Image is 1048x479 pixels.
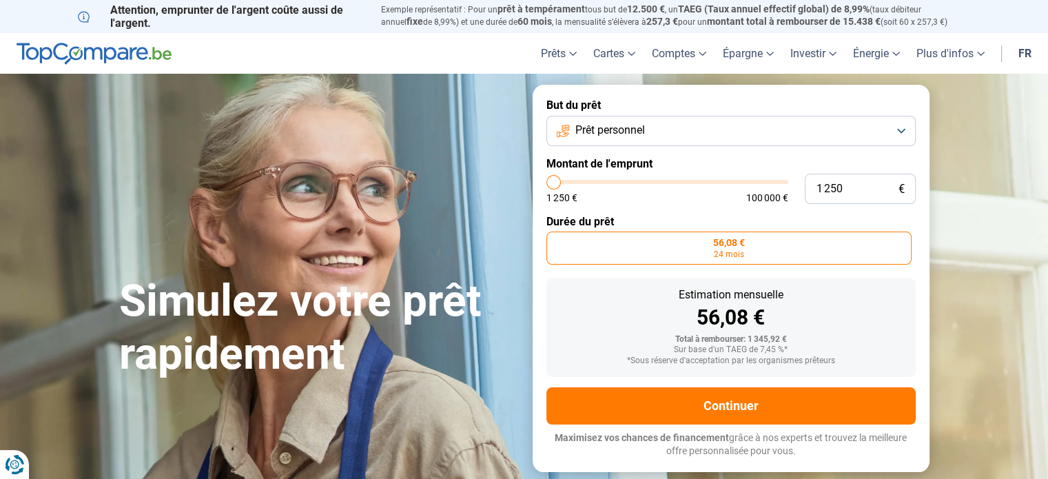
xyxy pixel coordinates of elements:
p: grâce à nos experts et trouvez la meilleure offre personnalisée pour vous. [546,431,916,458]
label: Montant de l'emprunt [546,157,916,170]
span: prêt à tempérament [497,3,585,14]
span: Maximisez vos chances de financement [555,432,729,443]
a: Prêts [533,33,585,74]
a: fr [1010,33,1040,74]
div: Total à rembourser: 1 345,92 € [557,335,905,345]
a: Énergie [845,33,908,74]
span: 100 000 € [746,193,788,203]
span: fixe [407,16,423,27]
h1: Simulez votre prêt rapidement [119,275,516,381]
button: Continuer [546,387,916,425]
div: Estimation mensuelle [557,289,905,300]
div: *Sous réserve d'acceptation par les organismes prêteurs [557,356,905,366]
p: Exemple représentatif : Pour un tous but de , un (taux débiteur annuel de 8,99%) et une durée de ... [381,3,971,28]
span: Prêt personnel [575,123,645,138]
img: TopCompare [17,43,172,65]
span: montant total à rembourser de 15.438 € [707,16,881,27]
label: Durée du prêt [546,215,916,228]
a: Investir [782,33,845,74]
span: 60 mois [517,16,552,27]
span: 56,08 € [713,238,745,247]
span: 12.500 € [627,3,665,14]
span: 24 mois [714,250,744,258]
a: Comptes [644,33,715,74]
p: Attention, emprunter de l'argent coûte aussi de l'argent. [78,3,364,30]
span: 257,3 € [646,16,678,27]
button: Prêt personnel [546,116,916,146]
label: But du prêt [546,99,916,112]
a: Cartes [585,33,644,74]
span: 1 250 € [546,193,577,203]
div: Sur base d'un TAEG de 7,45 %* [557,345,905,355]
div: 56,08 € [557,307,905,328]
span: TAEG (Taux annuel effectif global) de 8,99% [678,3,870,14]
a: Épargne [715,33,782,74]
a: Plus d'infos [908,33,993,74]
span: € [898,183,905,195]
